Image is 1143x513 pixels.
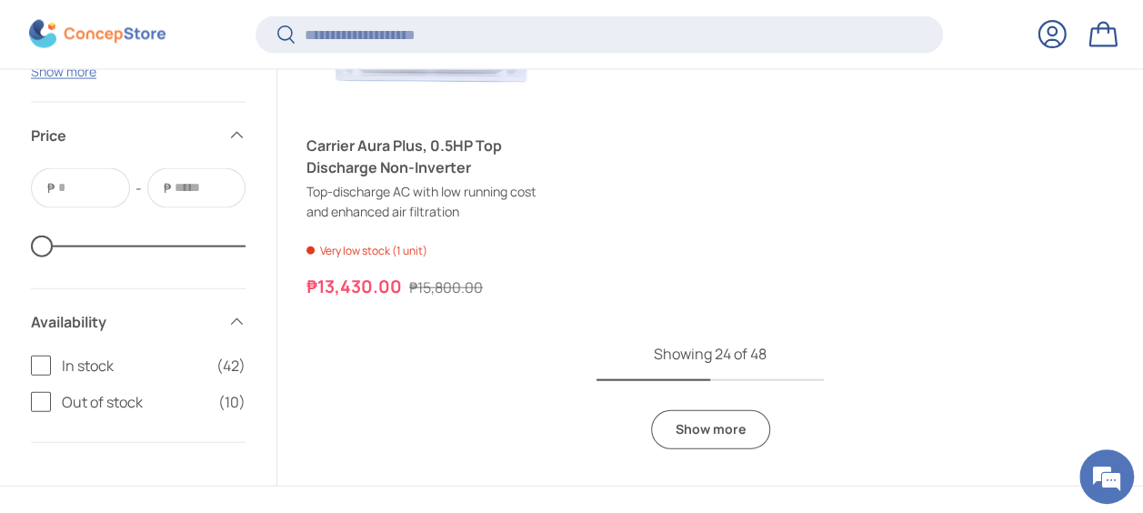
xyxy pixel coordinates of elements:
span: (10) [218,390,246,412]
span: We're online! [105,146,251,329]
summary: Price [31,103,246,168]
img: ConcepStore [29,20,165,48]
summary: Availability [31,288,246,354]
div: Chat with us now [95,102,306,126]
span: In stock [62,354,206,376]
span: ₱ [45,178,56,197]
span: (42) [216,354,246,376]
a: Show more [651,410,770,449]
span: Availability [31,310,216,332]
span: Out of stock [62,390,207,412]
a: Carrier Aura Plus, 0.5HP Top Discharge Non-Inverter [306,135,556,178]
span: - [135,177,142,199]
span: ₱ [162,178,173,197]
div: Minimize live chat window [298,9,342,53]
button: Show more [31,63,96,80]
span: Showing 24 of 48 [654,344,767,364]
span: Price [31,125,216,146]
nav: Pagination [306,343,1114,449]
textarea: Type your message and hit 'Enter' [9,329,346,393]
